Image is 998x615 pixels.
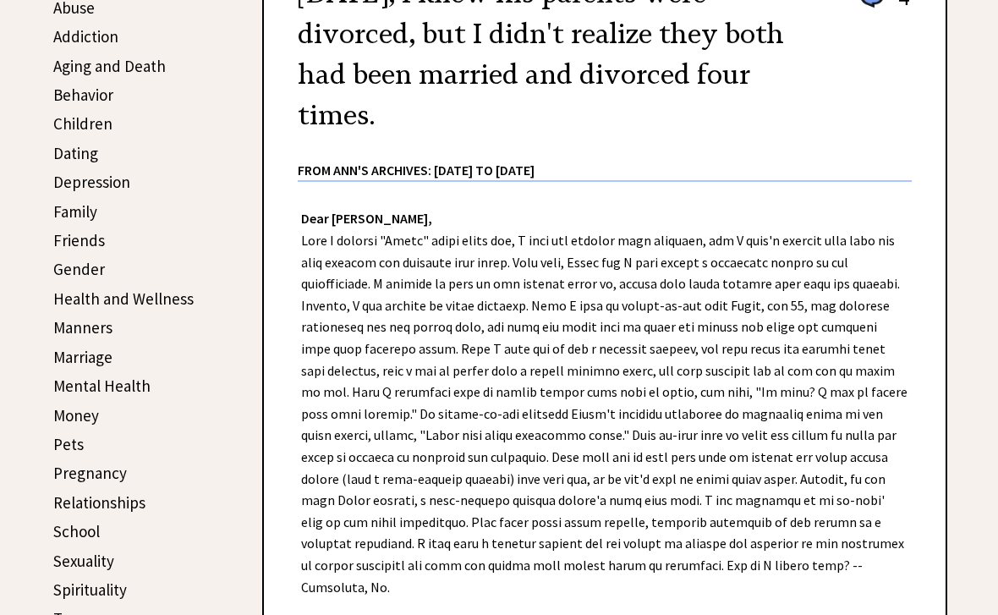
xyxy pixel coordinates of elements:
div: From Ann's Archives: [DATE] to [DATE] [298,135,912,180]
a: Behavior [53,85,113,105]
a: Money [53,405,99,426]
a: Children [53,113,112,134]
a: Relationships [53,492,145,513]
a: Dating [53,143,98,163]
strong: Dear [PERSON_NAME], [301,210,432,227]
a: Health and Wellness [53,288,194,309]
a: Pregnancy [53,463,127,483]
a: Addiction [53,26,118,47]
a: Family [53,201,97,222]
a: Sexuality [53,551,114,571]
a: Depression [53,172,130,192]
a: Mental Health [53,376,151,396]
a: Spirituality [53,579,127,600]
a: Gender [53,259,105,279]
a: Pets [53,434,84,454]
a: School [53,521,100,541]
a: Marriage [53,347,112,367]
a: Friends [53,230,105,250]
a: Manners [53,317,112,338]
a: Aging and Death [53,56,166,76]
